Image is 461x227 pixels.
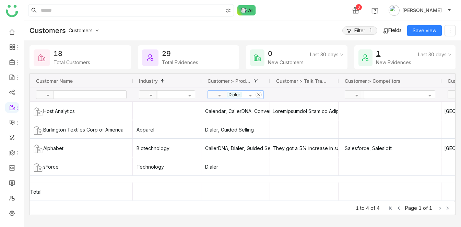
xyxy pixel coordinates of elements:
[6,5,18,17] img: logo
[30,158,132,176] div: sForce
[418,52,447,57] span: Last 30 days
[227,92,242,98] span: Dialer
[402,7,442,14] span: [PERSON_NAME]
[405,205,417,211] span: Page
[33,163,43,172] img: sForce
[33,145,43,153] img: Alphabet
[268,49,272,58] div: 0
[33,107,43,116] img: Host Analytics
[383,28,388,34] img: fields.svg
[146,54,154,62] img: total-evidences.svg
[29,26,66,35] h2: Customers
[345,139,434,157] gtmb-cell-renderer: Salesforce, Salesloft
[376,49,380,58] div: 1
[54,59,90,65] div: Total Customers
[370,205,375,211] span: of
[377,205,380,211] span: 4
[413,27,436,34] span: Save view
[30,139,132,157] div: Alphabet
[342,26,377,35] button: Filter1
[30,183,132,201] div: Total
[137,121,154,139] div: Apparel
[356,4,362,10] div: 3
[205,121,273,139] div: Dialer, Guided Selling
[30,121,132,139] div: Burlington Textiles Corp of America
[139,78,158,84] span: Industry
[418,205,422,211] span: 1
[310,52,339,57] span: Last 30 days
[388,27,402,33] span: Fields
[162,59,198,65] div: Total Evidences
[276,78,327,84] span: Customer > Talk Track
[366,205,369,211] span: 4
[389,5,400,16] img: avatar
[387,5,453,16] button: [PERSON_NAME]
[270,139,338,157] div: They got a 5% increase in sales revenue after adopting our product.
[137,158,164,176] div: Technology
[270,102,338,120] div: Loremipsumdol Sitam co Adipis Elitsedd Eiusmodtemp IncididunTutlaboreetd ma Aliquaen AdminimveniA...
[205,158,273,176] div: Dialer
[371,8,378,14] img: help.svg
[345,78,401,84] span: Customer > Competitors
[54,49,62,58] div: 18
[356,205,359,211] span: 1
[376,59,411,65] div: New Evidences
[208,78,251,84] span: Customer > Product
[137,139,169,157] div: Biotechnology
[38,54,46,62] img: total-customers.svg
[268,59,304,65] div: New Customers
[69,27,93,33] span: Customers
[30,102,132,120] div: Host Analytics
[162,49,171,58] div: 29
[225,8,231,13] img: search-type.svg
[33,126,43,135] img: Burlington Textiles Corp of America
[354,27,365,34] span: Filter
[360,205,365,211] span: to
[36,78,73,84] span: Customer Name
[237,5,256,15] img: ask-buddy-normal.svg
[423,205,428,211] span: of
[205,139,273,157] div: CallerDNA, Dialer, Guided Selling
[205,102,273,120] div: Calendar, CallerDNA, ConversationAI, Dialer, Guided Selling
[368,27,373,34] span: 1
[407,25,442,36] button: Save view
[253,54,261,62] img: new-customers.svg
[361,54,369,62] img: new-evidences.svg
[429,205,432,211] span: 1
